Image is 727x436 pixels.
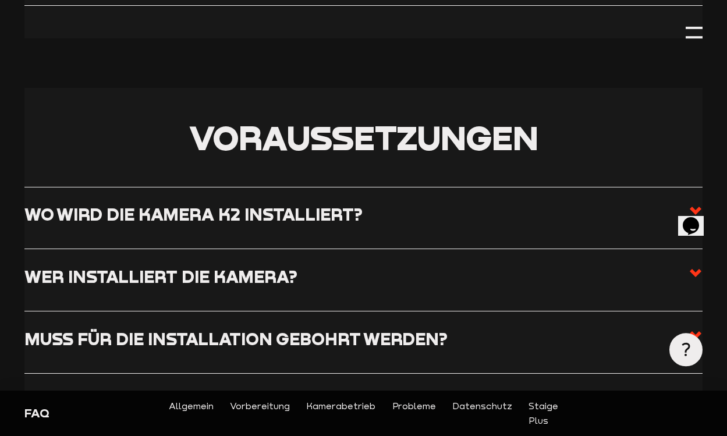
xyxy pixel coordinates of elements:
[230,399,290,427] a: Vorbereitung
[306,399,375,427] a: Kamerabetrieb
[24,266,297,286] h3: Wer installiert die Kamera?
[189,117,538,158] span: Voraussetzungen
[169,399,214,427] a: Allgemein
[24,204,363,224] h3: Wo wird die Kamera K2 installiert?
[678,201,715,236] iframe: chat widget
[452,399,512,427] a: Datenschutz
[24,328,448,349] h3: Muss für die Installation gebohrt werden?
[24,405,185,421] div: FAQ
[529,399,558,427] a: Staige Plus
[392,399,436,427] a: Probleme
